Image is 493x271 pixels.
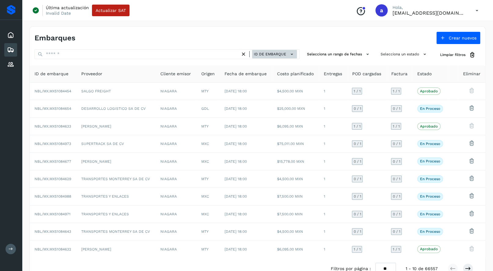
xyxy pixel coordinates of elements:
[225,194,247,199] span: [DATE] 18:00
[420,124,438,128] p: Aprobado
[46,10,71,16] p: Invalid Date
[393,195,400,198] span: 0 / 1
[35,89,71,93] span: NBL/MX.MX51084454
[35,229,71,234] span: NBL/MX.MX51084643
[4,43,17,57] div: Embarques
[272,188,319,205] td: $7,500.00 MXN
[76,188,155,205] td: TRANSPORTES Y ENLACES
[319,240,347,258] td: 1
[420,106,440,111] p: En proceso
[420,212,440,216] p: En proceso
[319,223,347,240] td: 1
[81,71,102,77] span: Proveedor
[196,100,220,117] td: GDL
[319,188,347,205] td: 1
[272,170,319,188] td: $4,500.00 MXN
[225,229,247,234] span: [DATE] 18:00
[196,223,220,240] td: MTY
[272,100,319,117] td: $25,000.00 MXN
[76,135,155,153] td: SUPERTRACK SA DE CV
[420,177,440,181] p: En proceso
[225,247,247,251] span: [DATE] 18:00
[254,51,286,57] span: ID de embarque
[393,177,400,181] span: 0 / 1
[225,159,247,164] span: [DATE] 18:00
[196,188,220,205] td: MXC
[76,170,155,188] td: TRANSPORTES MONTERREY SA DE CV
[440,52,466,58] span: Limpiar filtros
[420,247,438,251] p: Aprobado
[436,32,480,44] button: Crear nuevos
[353,124,360,128] span: 1 / 1
[225,124,247,128] span: [DATE] 18:00
[96,8,126,13] span: Actualizar SAT
[196,153,220,170] td: MXC
[201,71,214,77] span: Origen
[4,58,17,71] div: Proveedores
[417,71,432,77] span: Estado
[393,124,400,128] span: 1 / 1
[35,212,71,216] span: NBL/MX.MX51084971
[155,118,196,135] td: NIAGARA
[155,240,196,258] td: NIAGARA
[449,36,477,40] span: Crear nuevos
[393,247,400,251] span: 1 / 1
[155,223,196,240] td: NIAGARA
[272,223,319,240] td: $4,500.00 MXN
[393,212,400,216] span: 0 / 1
[353,212,361,216] span: 0 / 1
[319,206,347,223] td: 1
[391,71,407,77] span: Factura
[76,223,155,240] td: TRANSPORTES MONTERREY SA DE CV
[225,177,247,181] span: [DATE] 18:00
[353,247,360,251] span: 1 / 1
[353,195,361,198] span: 0 / 1
[420,159,440,163] p: En proceso
[196,83,220,100] td: MTY
[393,107,400,110] span: 0 / 1
[76,83,155,100] td: SALGO FREIGHT
[435,49,480,61] button: Limpiar filtros
[324,71,342,77] span: Entregas
[252,50,297,59] button: ID de embarque
[225,71,267,77] span: Fecha de embarque
[463,71,480,77] span: Eliminar
[272,83,319,100] td: $4,500.00 MXN
[196,170,220,188] td: MTY
[35,71,68,77] span: ID de embarque
[76,240,155,258] td: [PERSON_NAME]
[420,229,440,234] p: En proceso
[225,89,247,93] span: [DATE] 18:00
[319,118,347,135] td: 1
[225,106,247,111] span: [DATE] 18:00
[225,142,247,146] span: [DATE] 18:00
[35,177,71,181] span: NBL/MX.MX51084629
[272,206,319,223] td: $7,500.00 MXN
[35,194,71,199] span: NBL/MX.MX51084988
[35,159,71,164] span: NBL/MX.MX51084677
[353,142,361,146] span: 0 / 1
[393,230,400,233] span: 0 / 1
[319,83,347,100] td: 1
[420,89,438,93] p: Aprobado
[155,188,196,205] td: NIAGARA
[319,100,347,117] td: 1
[393,89,400,93] span: 1 / 1
[319,135,347,153] td: 1
[160,71,191,77] span: Cliente emisor
[196,118,220,135] td: MTY
[35,106,71,111] span: NBL/MX.MX51084654
[272,240,319,258] td: $6,095.00 MXN
[420,194,440,199] p: En proceso
[319,170,347,188] td: 1
[353,177,361,181] span: 0 / 1
[155,153,196,170] td: NIAGARA
[352,71,381,77] span: POD cargadas
[4,28,17,42] div: Inicio
[272,135,319,153] td: $75,011.00 MXN
[353,230,361,233] span: 0 / 1
[35,124,71,128] span: NBL/MX.MX51084633
[277,71,313,77] span: Costo planificado
[305,49,373,59] button: Selecciona un rango de fechas
[155,135,196,153] td: NIAGARA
